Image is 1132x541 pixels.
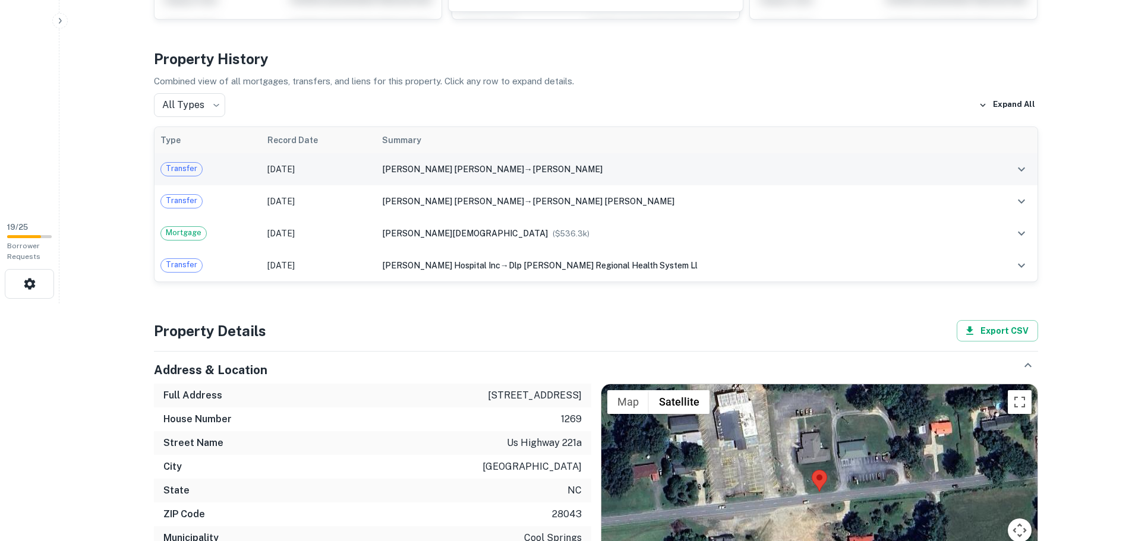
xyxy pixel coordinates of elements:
p: us highway 221a [507,436,582,450]
h4: Property History [154,48,1038,69]
th: Record Date [261,127,376,153]
h4: Property Details [154,320,266,341]
div: → [382,195,972,208]
button: Show street map [607,390,649,414]
button: Toggle fullscreen view [1008,390,1032,414]
h6: House Number [163,412,232,426]
span: 19 / 25 [7,223,28,232]
button: Expand All [976,96,1038,114]
span: Borrower Requests [7,242,40,261]
button: expand row [1011,223,1032,243]
button: Export CSV [957,320,1038,341]
h6: ZIP Code [163,507,205,521]
h6: City [163,460,182,474]
td: [DATE] [261,249,376,281]
td: [DATE] [261,153,376,185]
h5: Address & Location [154,361,267,379]
button: expand row [1011,159,1032,179]
p: [GEOGRAPHIC_DATA] [483,460,582,474]
span: [PERSON_NAME] [PERSON_NAME] [382,164,524,174]
span: [PERSON_NAME] [PERSON_NAME] [382,197,524,206]
h6: State [163,483,190,498]
span: Mortgage [161,227,206,239]
span: Transfer [161,259,202,271]
div: All Types [154,93,225,117]
p: 1269 [561,412,582,426]
h6: Full Address [163,388,222,403]
p: nc [567,483,582,498]
button: Show satellite imagery [649,390,710,414]
button: expand row [1011,255,1032,276]
p: 28043 [552,507,582,521]
span: [PERSON_NAME] [532,164,603,174]
th: Summary [376,127,978,153]
iframe: Chat Widget [1073,446,1132,503]
td: [DATE] [261,217,376,249]
span: [PERSON_NAME][DEMOGRAPHIC_DATA] [382,229,548,238]
span: [PERSON_NAME] [PERSON_NAME] [532,197,674,206]
th: Type [154,127,261,153]
span: dlp [PERSON_NAME] regional health system ll [509,261,698,270]
div: → [382,163,972,176]
p: [STREET_ADDRESS] [488,388,582,403]
span: ($ 536.3k ) [553,229,589,238]
span: Transfer [161,163,202,175]
td: [DATE] [261,185,376,217]
p: Combined view of all mortgages, transfers, and liens for this property. Click any row to expand d... [154,74,1038,88]
button: expand row [1011,191,1032,211]
div: → [382,259,972,272]
span: Transfer [161,195,202,207]
h6: Street Name [163,436,223,450]
span: [PERSON_NAME] hospital inc [382,261,500,270]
